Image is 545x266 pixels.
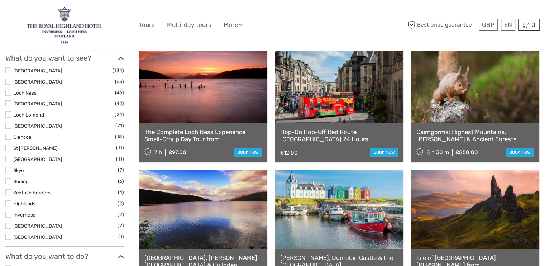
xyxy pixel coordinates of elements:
span: GBP [482,21,494,28]
span: (42) [115,99,124,108]
h3: What do you want to see? [5,54,124,62]
a: [GEOGRAPHIC_DATA] [13,234,62,240]
span: 7 h [154,149,162,156]
a: book now [234,148,262,157]
a: More [224,20,242,30]
a: Tours [139,20,155,30]
span: 8 h 30 m [426,149,449,156]
a: [GEOGRAPHIC_DATA] [13,123,62,129]
a: [GEOGRAPHIC_DATA] [13,223,62,229]
span: (2) [118,222,124,230]
div: £12.00 [280,149,298,156]
div: £850.00 [455,149,478,156]
a: Skye [13,167,24,173]
a: book now [506,148,534,157]
a: Loch Ness [13,90,37,96]
span: 0 [530,21,536,28]
span: (6) [118,177,124,185]
a: Stirling [13,179,29,184]
a: Scottish Borders [13,190,51,195]
span: (4) [118,188,124,196]
a: [GEOGRAPHIC_DATA] [13,101,62,106]
span: (63) [115,77,124,86]
span: (11) [116,155,124,163]
a: The Complete Loch Ness Experience Small-Group Day Tour from [GEOGRAPHIC_DATA] [144,128,262,143]
a: [GEOGRAPHIC_DATA] [13,79,62,85]
a: Cairngorms; Highest Mountains, [PERSON_NAME] & Ancient Forests [416,128,534,143]
a: Glencoe [13,134,32,140]
span: (134) [113,66,124,75]
a: book now [370,148,398,157]
a: Highlands [13,201,35,206]
a: St [PERSON_NAME] [13,145,57,151]
div: £97.00 [168,149,186,156]
span: (21) [115,122,124,130]
span: (7) [118,166,124,174]
span: (2) [118,210,124,219]
span: (2) [118,199,124,208]
a: Hop-On Hop-Off Red Route [GEOGRAPHIC_DATA] 24 Hours [280,128,398,143]
span: (46) [115,89,124,97]
a: Multi-day tours [167,20,211,30]
img: 969-e8673f68-c1db-4b2b-ae71-abcd84226628_logo_big.jpg [27,5,102,44]
a: Inverness [13,212,35,218]
span: (1) [118,233,124,241]
div: EN [501,19,515,31]
span: (18) [115,133,124,141]
span: Best price guarantee [406,19,477,31]
a: [GEOGRAPHIC_DATA] [13,68,62,73]
a: [GEOGRAPHIC_DATA] [13,156,62,162]
h3: What do you want to do? [5,252,124,261]
span: (11) [116,144,124,152]
a: Loch Lomond [13,112,44,118]
span: (24) [115,110,124,119]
